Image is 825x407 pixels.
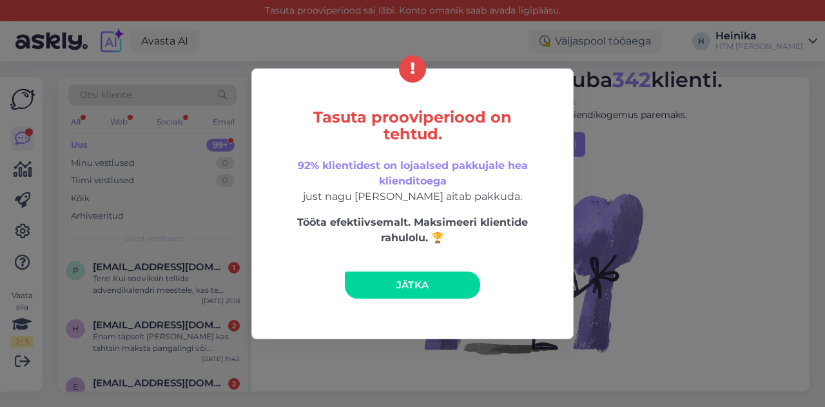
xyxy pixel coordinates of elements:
a: Jätka [345,272,480,299]
span: Jätka [396,279,429,291]
p: Tööta efektiivsemalt. Maksimeeri klientide rahulolu. 🏆 [279,215,546,246]
h5: Tasuta prooviperiood on tehtud. [279,109,546,143]
span: 92% klientidest on lojaalsed pakkujale hea klienditoega [298,159,528,187]
p: just nagu [PERSON_NAME] aitab pakkuda. [279,158,546,204]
